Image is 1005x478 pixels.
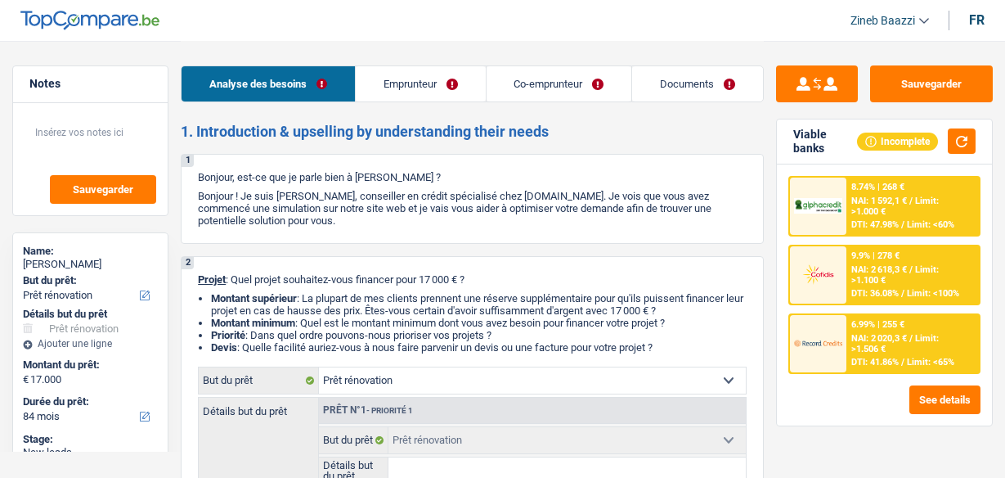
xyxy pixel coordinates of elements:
[20,11,159,30] img: TopCompare Logo
[907,357,954,368] span: Limit: <65%
[851,196,907,206] span: NAI: 1 592,1 €
[23,395,155,408] label: Durée du prêt:
[487,66,632,101] a: Co-emprunteur
[182,66,355,101] a: Analyse des besoins
[851,319,904,330] div: 6.99% | 255 €
[29,77,151,91] h5: Notes
[907,288,959,299] span: Limit: <100%
[319,427,388,453] label: But du prêt
[850,14,915,28] span: Zineb Baazzi
[901,219,904,230] span: /
[23,433,158,446] div: Stage:
[366,406,413,415] span: - Priorité 1
[901,288,904,299] span: /
[198,190,747,227] p: Bonjour ! Je suis [PERSON_NAME], conseiller en crédit spécialisé chez [DOMAIN_NAME]. Je vois que ...
[909,196,913,206] span: /
[901,357,904,368] span: /
[851,250,900,261] div: 9.9% | 278 €
[23,358,155,372] label: Montant du prêt:
[794,198,842,213] img: AlphaCredit
[73,184,133,195] span: Sauvegarder
[969,12,985,28] div: fr
[23,308,158,321] div: Détails but du prêt
[356,66,486,101] a: Emprunteur
[909,264,913,275] span: /
[837,7,929,34] a: Zineb Baazzi
[211,329,747,341] li: : Dans quel ordre pouvons-nous prioriser vos projets ?
[23,245,158,258] div: Name:
[909,333,913,344] span: /
[794,331,842,356] img: Record Credits
[211,317,295,329] strong: Montant minimum
[50,175,156,204] button: Sauvegarder
[23,446,158,459] div: New leads
[181,123,764,141] h2: 1. Introduction & upselling by understanding their needs
[211,329,245,341] strong: Priorité
[23,274,155,287] label: But du prêt:
[198,273,226,286] span: Projet
[211,292,297,304] strong: Montant supérieur
[23,258,158,271] div: [PERSON_NAME]
[182,257,194,269] div: 2
[23,373,29,386] span: €
[793,128,857,156] div: Viable banks
[851,333,907,344] span: NAI: 2 020,3 €
[211,341,237,354] span: Devis
[851,357,899,368] span: DTI: 41.86%
[199,368,319,394] label: But du prêt
[182,155,194,167] div: 1
[870,65,993,102] button: Sauvegarder
[851,264,939,286] span: Limit: >1.100 €
[851,264,907,275] span: NAI: 2 618,3 €
[907,219,954,230] span: Limit: <60%
[851,219,899,230] span: DTI: 47.98%
[851,288,899,299] span: DTI: 36.08%
[909,386,980,414] button: See details
[319,405,417,416] div: Prêt n°1
[198,273,747,286] p: : Quel projet souhaitez-vous financer pour 17 000 € ?
[23,338,158,349] div: Ajouter une ligne
[211,292,747,317] li: : La plupart de mes clients prennent une réserve supplémentaire pour qu'ils puissent financer leu...
[632,66,763,101] a: Documents
[198,171,747,183] p: Bonjour, est-ce que je parle bien à [PERSON_NAME] ?
[211,317,747,329] li: : Quel est le montant minimum dont vous avez besoin pour financer votre projet ?
[199,398,318,417] label: Détails but du prêt
[851,196,939,217] span: Limit: >1.000 €
[211,341,747,354] li: : Quelle facilité auriez-vous à nous faire parvenir un devis ou une facture pour votre projet ?
[851,333,939,354] span: Limit: >1.506 €
[851,182,904,192] div: 8.74% | 268 €
[794,263,842,287] img: Cofidis
[857,133,938,151] div: Incomplete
